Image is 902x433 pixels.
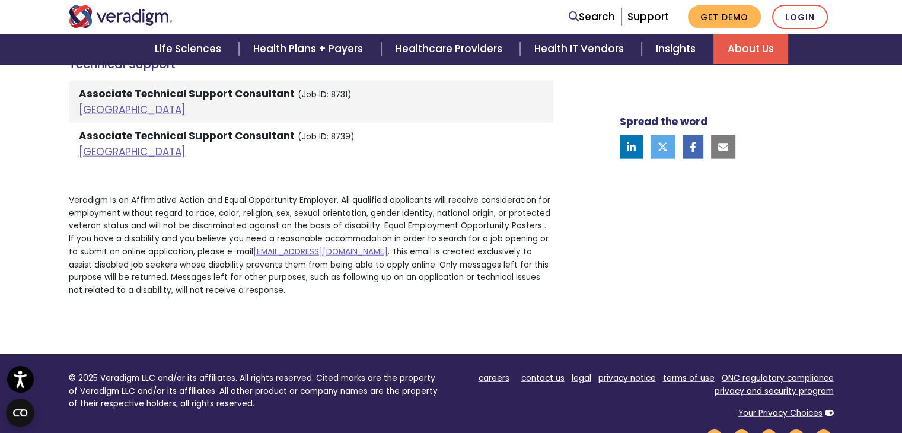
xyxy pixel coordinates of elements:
a: legal [572,372,591,384]
a: Health IT Vendors [520,34,642,64]
a: About Us [713,34,788,64]
a: Get Demo [688,5,761,28]
a: Insights [642,34,713,64]
a: Login [772,5,828,29]
a: terms of use [663,372,715,384]
a: [GEOGRAPHIC_DATA] [79,145,186,159]
a: Health Plans + Payers [239,34,381,64]
p: Veradigm is an Affirmative Action and Equal Opportunity Employer. All qualified applicants will r... [69,194,553,297]
a: Support [627,9,669,24]
a: [GEOGRAPHIC_DATA] [79,103,186,117]
strong: Associate Technical Support Consultant [79,87,295,101]
a: Life Sciences [141,34,239,64]
h4: Technical Support [69,57,553,71]
img: Veradigm logo [69,5,173,28]
a: Search [569,9,615,25]
strong: Spread the word [620,114,707,128]
a: careers [479,372,509,384]
a: contact us [521,372,565,384]
small: (Job ID: 8731) [298,89,352,100]
button: Open CMP widget [6,399,34,427]
small: (Job ID: 8739) [298,131,355,142]
a: Your Privacy Choices [738,407,823,419]
a: privacy notice [598,372,656,384]
a: [EMAIL_ADDRESS][DOMAIN_NAME] [253,246,388,257]
p: © 2025 Veradigm LLC and/or its affiliates. All rights reserved. Cited marks are the property of V... [69,372,442,410]
strong: Associate Technical Support Consultant [79,129,295,143]
a: privacy and security program [715,386,834,397]
a: Healthcare Providers [381,34,520,64]
a: ONC regulatory compliance [722,372,834,384]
